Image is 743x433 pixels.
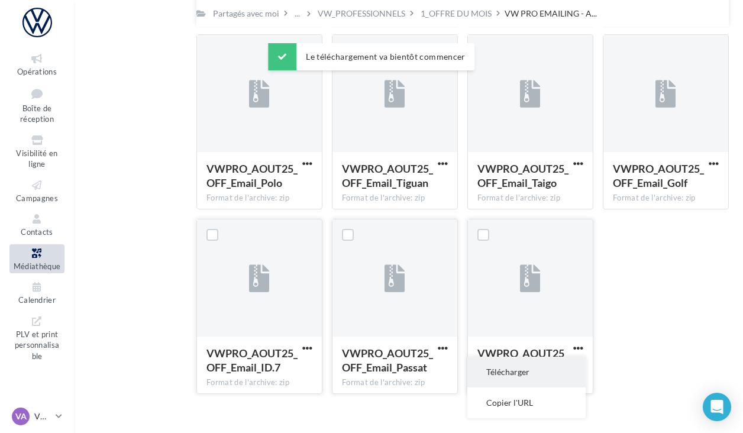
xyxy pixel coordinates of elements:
button: Copier l'URL [467,387,586,418]
a: Boîte de réception [9,83,64,127]
div: Format de l'archive: zip [613,193,719,203]
div: Open Intercom Messenger [703,393,731,421]
span: VWPRO_AOUT25_OFF_Email_Taigo [477,162,568,189]
div: 1_OFFRE DU MOIS [421,8,492,20]
a: VA VW [GEOGRAPHIC_DATA] [9,405,64,428]
div: Format de l'archive: zip [206,193,312,203]
span: VWPRO_AOUT25_OFF_Email_ID.7 [206,347,298,374]
a: Visibilité en ligne [9,131,64,172]
p: VW [GEOGRAPHIC_DATA] [34,411,51,422]
span: Visibilité en ligne [16,148,57,169]
span: Calendrier [18,295,56,305]
span: VA [15,411,27,422]
div: ... [292,5,302,22]
span: VW PRO EMAILING - A... [505,8,597,20]
span: VWPRO_AOUT25_OFF_Email_Passat [342,347,433,374]
span: Opérations [17,67,57,76]
span: Boîte de réception [20,104,54,124]
a: Opérations [9,50,64,79]
div: Format de l'archive: zip [342,193,448,203]
a: Calendrier [9,278,64,307]
div: Partagés avec moi [213,8,279,20]
a: PLV et print personnalisable [9,312,64,364]
a: Campagnes DataOnDemand [9,368,64,419]
a: Médiathèque [9,244,64,273]
div: VW_PROFESSIONNELS [318,8,405,20]
a: Campagnes [9,176,64,205]
a: Contacts [9,210,64,239]
span: Contacts [21,227,53,237]
span: Campagnes [16,193,58,203]
div: Format de l'archive: zip [342,377,448,388]
span: VWPRO_AOUT25_OFF_Email_ID.5 [477,347,568,374]
span: PLV et print personnalisable [15,327,60,361]
div: Format de l'archive: zip [477,193,583,203]
span: VWPRO_AOUT25_OFF_Email_Tiguan [342,162,433,189]
span: VWPRO_AOUT25_OFF_Email_Polo [206,162,298,189]
button: Télécharger [467,357,586,387]
div: Le téléchargement va bientôt commencer [268,43,474,70]
span: Médiathèque [14,261,61,271]
span: VWPRO_AOUT25_OFF_Email_Golf [613,162,704,189]
div: Format de l'archive: zip [206,377,312,388]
